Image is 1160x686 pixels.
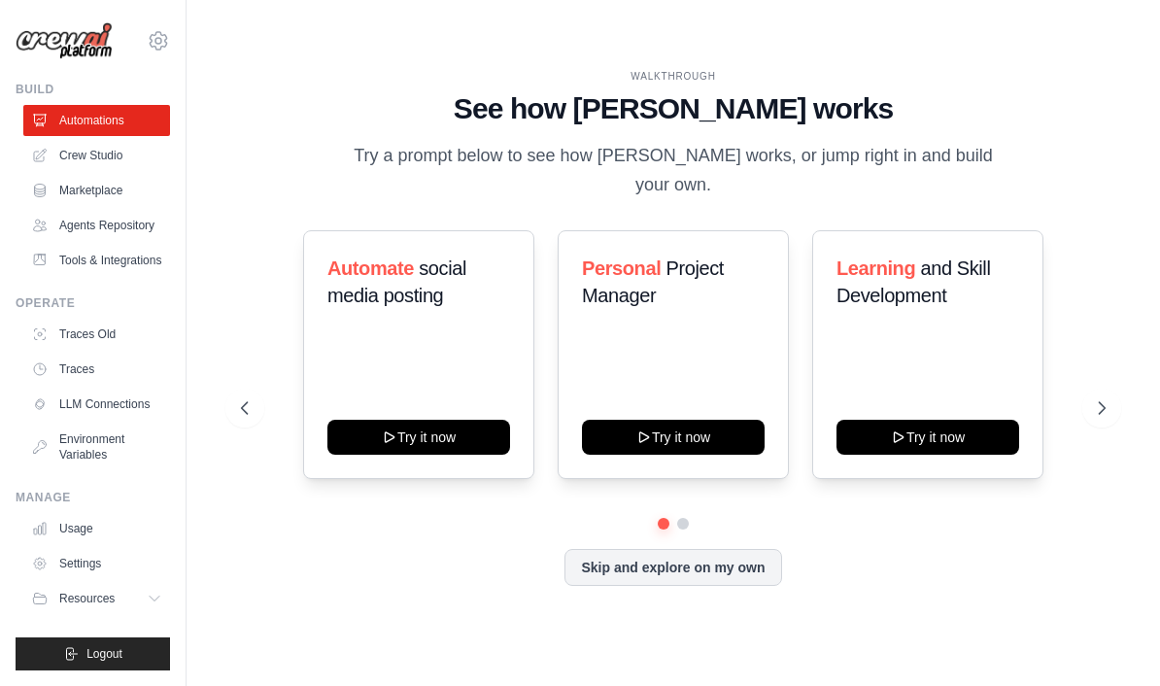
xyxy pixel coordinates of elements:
span: Logout [86,646,122,662]
button: Resources [23,583,170,614]
span: Project Manager [582,257,724,306]
a: Automations [23,105,170,136]
span: and Skill Development [836,257,990,306]
a: LLM Connections [23,389,170,420]
a: Usage [23,513,170,544]
span: social media posting [327,257,466,306]
div: Build [16,82,170,97]
a: Traces Old [23,319,170,350]
a: Tools & Integrations [23,245,170,276]
button: Try it now [582,420,765,455]
a: Settings [23,548,170,579]
button: Logout [16,637,170,670]
img: Logo [16,22,113,60]
a: Agents Repository [23,210,170,241]
span: Automate [327,257,414,279]
span: Learning [836,257,915,279]
div: WALKTHROUGH [241,69,1106,84]
span: Resources [59,591,115,606]
p: Try a prompt below to see how [PERSON_NAME] works, or jump right in and build your own. [347,142,1000,199]
button: Skip and explore on my own [564,549,781,586]
a: Environment Variables [23,424,170,470]
button: Try it now [327,420,510,455]
a: Crew Studio [23,140,170,171]
div: Manage [16,490,170,505]
div: Operate [16,295,170,311]
a: Marketplace [23,175,170,206]
button: Try it now [836,420,1019,455]
a: Traces [23,354,170,385]
h1: See how [PERSON_NAME] works [241,91,1106,126]
span: Personal [582,257,661,279]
